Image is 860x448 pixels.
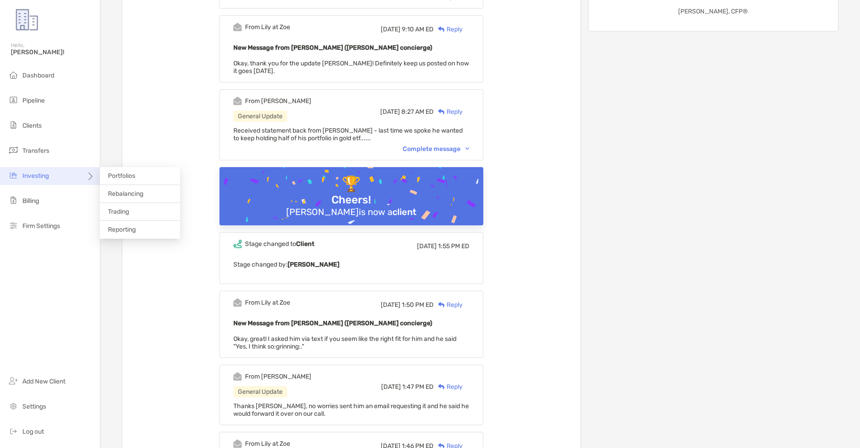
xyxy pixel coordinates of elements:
[8,95,19,105] img: pipeline icon
[8,120,19,130] img: clients icon
[283,207,420,217] div: [PERSON_NAME] is now a
[22,378,65,385] span: Add New Client
[403,145,469,153] div: Complete message
[22,122,42,129] span: Clients
[417,242,437,250] span: [DATE]
[22,222,60,230] span: Firm Settings
[22,197,39,205] span: Billing
[402,383,434,391] span: 1:47 PM ED
[233,240,242,248] img: Event icon
[233,298,242,307] img: Event icon
[219,167,483,245] img: Confetti
[8,195,19,206] img: billing icon
[438,109,445,115] img: Reply icon
[438,302,445,308] img: Reply icon
[402,301,434,309] span: 1:50 PM ED
[434,382,463,392] div: Reply
[338,175,364,194] div: 🏆
[233,44,432,52] b: New Message from [PERSON_NAME] ([PERSON_NAME] concierge)
[8,401,19,411] img: settings icon
[381,383,401,391] span: [DATE]
[8,375,19,386] img: add_new_client icon
[11,48,95,56] span: [PERSON_NAME]!
[434,107,463,116] div: Reply
[11,4,43,36] img: Zoe Logo
[245,440,290,448] div: From Lily at Zoe
[245,23,290,31] div: From Lily at Zoe
[245,97,311,105] div: From [PERSON_NAME]
[22,428,44,435] span: Log out
[434,25,463,34] div: Reply
[233,23,242,31] img: Event icon
[438,26,445,32] img: Reply icon
[8,170,19,181] img: investing icon
[392,207,417,217] b: client
[8,145,19,155] img: transfers icon
[296,240,314,248] b: Client
[233,97,242,105] img: Event icon
[401,108,434,116] span: 8:27 AM ED
[8,69,19,80] img: dashboard icon
[328,194,374,207] div: Cheers!
[288,261,340,268] b: [PERSON_NAME]
[465,147,469,150] img: Chevron icon
[108,190,143,198] span: Rebalancing
[233,111,287,122] div: General Update
[678,6,748,17] p: [PERSON_NAME], CFP®
[108,208,129,215] span: Trading
[108,226,136,233] span: Reporting
[381,26,400,33] span: [DATE]
[438,384,445,390] img: Reply icon
[8,426,19,436] img: logout icon
[8,220,19,231] img: firm-settings icon
[438,242,469,250] span: 1:55 PM ED
[22,403,46,410] span: Settings
[233,439,242,448] img: Event icon
[233,372,242,381] img: Event icon
[233,319,432,327] b: New Message from [PERSON_NAME] ([PERSON_NAME] concierge)
[233,402,469,418] span: Thanks [PERSON_NAME], no worries sent him an email requesting it and he said he would forward it ...
[22,172,49,180] span: Investing
[245,240,314,248] div: Stage changed to
[434,300,463,310] div: Reply
[233,335,456,350] span: Okay, great! I asked him via text if you seem like the right fit for him and he said "Yes, I thin...
[22,72,54,79] span: Dashboard
[108,172,135,180] span: Portfolios
[233,259,469,270] p: Stage changed by:
[233,60,469,75] span: Okay, thank you for the update [PERSON_NAME]! Definitely keep us posted on how it goes [DATE].
[233,386,287,397] div: General Update
[245,299,290,306] div: From Lily at Zoe
[402,26,434,33] span: 9:10 AM ED
[245,373,311,380] div: From [PERSON_NAME]
[380,108,400,116] span: [DATE]
[22,147,49,155] span: Transfers
[22,97,45,104] span: Pipeline
[381,301,400,309] span: [DATE]
[233,127,463,142] span: Received statement back from [PERSON_NAME] - last time we spoke he wanted to keep holding half of...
